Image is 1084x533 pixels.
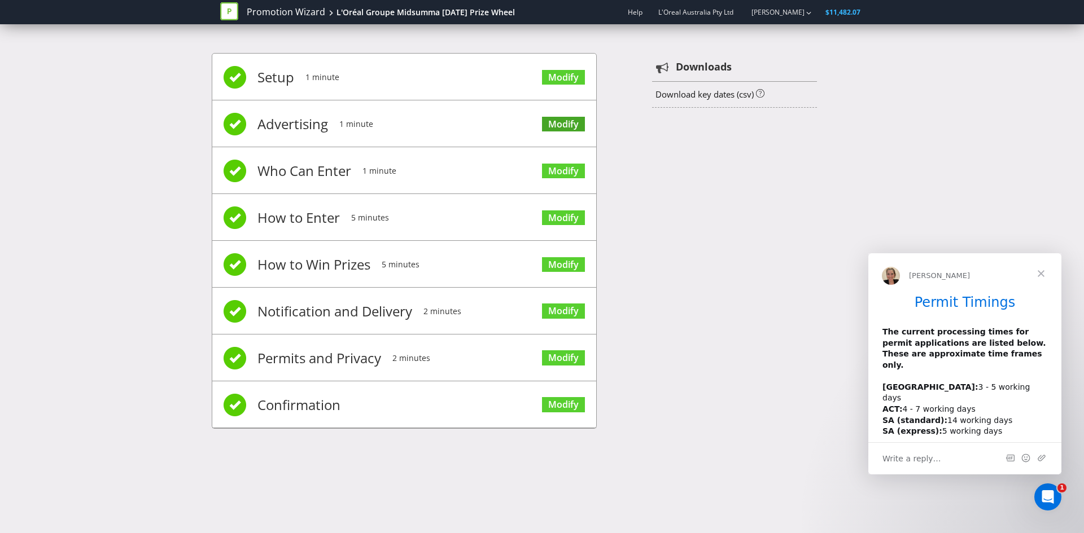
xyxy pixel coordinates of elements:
[1034,483,1061,510] iframe: Intercom live chat
[658,7,733,17] span: L'Oreal Australia Pty Ltd
[676,60,732,74] strong: Downloads
[868,253,1061,474] iframe: Intercom live chat message
[542,210,585,226] a: Modify
[336,7,515,18] div: L'Oréal Groupe Midsumma [DATE] Prize Wheel
[542,257,585,272] a: Modify
[542,117,585,132] a: Modify
[656,61,669,74] tspan: 
[362,148,396,193] span: 1 minute
[1057,483,1066,492] span: 1
[542,350,585,365] a: Modify
[825,7,860,17] span: $11,482.07
[542,70,585,85] a: Modify
[542,303,585,319] a: Modify
[257,382,340,428] span: Confirmation
[628,7,642,17] a: Help
[257,195,340,240] span: How to Enter
[423,289,461,334] span: 2 minutes
[257,289,412,334] span: Notification and Delivery
[339,102,373,147] span: 1 minute
[655,89,754,100] a: Download key dates (csv)
[542,397,585,412] a: Modify
[351,195,389,240] span: 5 minutes
[247,6,325,19] a: Promotion Wizard
[542,164,585,179] a: Modify
[392,336,430,381] span: 2 minutes
[257,148,351,193] span: Who Can Enter
[257,242,370,287] span: How to Win Prizes
[305,55,339,100] span: 1 minute
[257,55,294,100] span: Setup
[740,7,805,17] a: [PERSON_NAME]
[257,102,328,147] span: Advertising
[257,336,381,381] span: Permits and Privacy
[382,242,419,287] span: 5 minutes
